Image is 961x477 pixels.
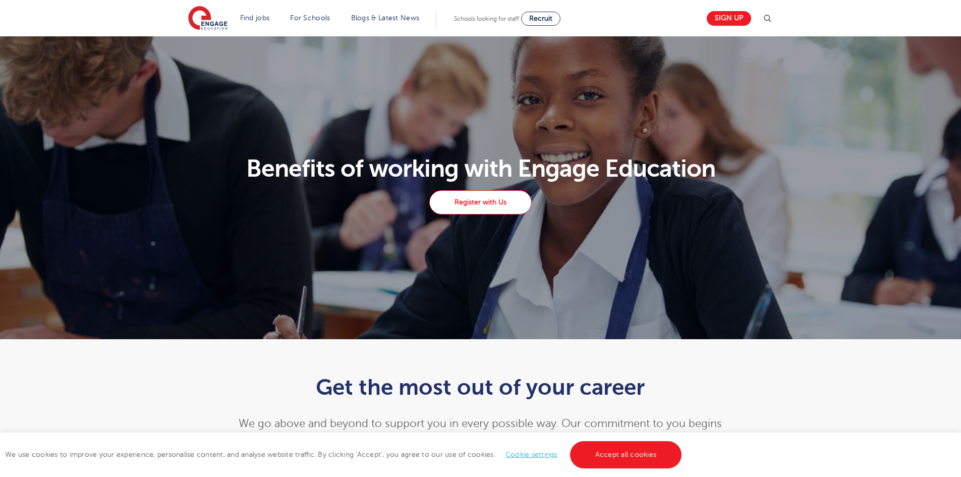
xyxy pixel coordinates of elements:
a: Sign up [707,11,751,26]
a: For Schools [290,14,330,22]
img: Engage Education [188,6,228,31]
span: Recruit [529,15,552,22]
a: Register with Us [429,190,531,215]
a: Find jobs [240,14,270,22]
span: Schools looking for staff [454,15,519,22]
span: We use cookies to improve your experience, personalise content, and analyse website traffic. By c... [5,451,684,458]
a: Accept all cookies [570,441,682,468]
a: Recruit [521,12,560,26]
a: Cookie settings [505,451,557,458]
h1: Get the most out of your career [233,375,728,400]
h1: Benefits of working with Engage Education [182,156,779,181]
a: Blogs & Latest News [351,14,420,22]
